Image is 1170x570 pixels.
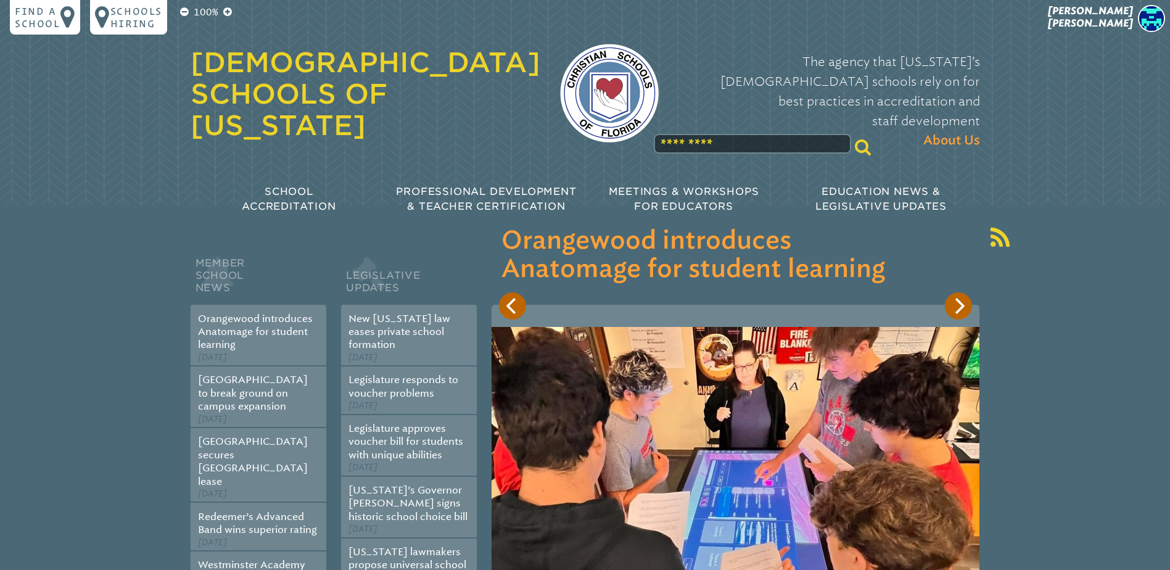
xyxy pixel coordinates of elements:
span: [PERSON_NAME] [PERSON_NAME] [1048,5,1133,29]
span: [DATE] [348,524,377,534]
span: Professional Development & Teacher Certification [396,186,576,212]
button: Previous [499,292,526,320]
button: Next [945,292,972,320]
p: The agency that [US_STATE]’s [DEMOGRAPHIC_DATA] schools rely on for best practices in accreditati... [678,52,980,151]
a: [US_STATE]’s Governor [PERSON_NAME] signs historic school choice bill [348,484,468,522]
img: csf-logo-web-colors.png [560,44,659,142]
a: Legislature approves voucher bill for students with unique abilities [348,423,463,461]
a: [GEOGRAPHIC_DATA] to break ground on campus expansion [198,374,308,412]
span: [DATE] [348,352,377,363]
h3: Orangewood introduces Anatomage for student learning [501,227,970,284]
p: 100% [191,5,221,20]
a: Orangewood introduces Anatomage for student learning [198,313,313,351]
span: [DATE] [348,462,377,473]
a: New [US_STATE] law eases private school formation [348,313,450,351]
a: Redeemer’s Advanced Band wins superior rating [198,511,317,535]
span: [DATE] [198,414,227,424]
a: Legislature responds to voucher problems [348,374,458,399]
h2: Legislative Updates [341,254,477,305]
span: About Us [923,131,980,151]
span: School Accreditation [242,186,336,212]
p: Schools Hiring [110,5,162,30]
span: [DATE] [198,352,227,363]
h2: Member School News [191,254,326,305]
span: [DATE] [198,537,227,548]
span: [DATE] [348,400,377,411]
p: Find a school [15,5,60,30]
img: 65da76292fbb2b6272090aee7ede8c96 [1138,5,1165,32]
a: [GEOGRAPHIC_DATA] secures [GEOGRAPHIC_DATA] lease [198,436,308,487]
span: Meetings & Workshops for Educators [609,186,759,212]
a: [DEMOGRAPHIC_DATA] Schools of [US_STATE] [191,46,540,141]
span: [DATE] [198,489,227,499]
span: Education News & Legislative Updates [815,186,947,212]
